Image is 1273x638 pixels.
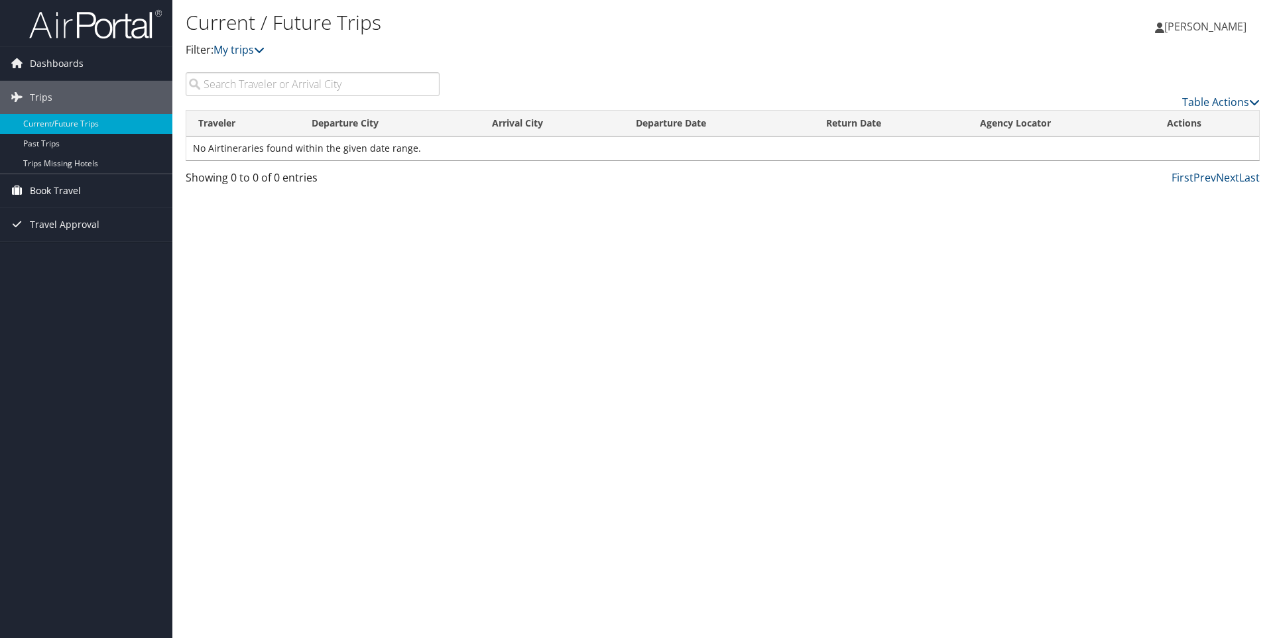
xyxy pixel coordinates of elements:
[1155,7,1260,46] a: [PERSON_NAME]
[1216,170,1239,185] a: Next
[1182,95,1260,109] a: Table Actions
[213,42,265,57] a: My trips
[30,47,84,80] span: Dashboards
[186,42,902,59] p: Filter:
[186,9,902,36] h1: Current / Future Trips
[300,111,480,136] th: Departure City: activate to sort column ascending
[30,208,99,241] span: Travel Approval
[186,72,440,96] input: Search Traveler or Arrival City
[814,111,968,136] th: Return Date: activate to sort column ascending
[186,136,1259,160] td: No Airtineraries found within the given date range.
[30,174,81,207] span: Book Travel
[624,111,814,136] th: Departure Date: activate to sort column descending
[968,111,1155,136] th: Agency Locator: activate to sort column ascending
[1155,111,1259,136] th: Actions
[1239,170,1260,185] a: Last
[1193,170,1216,185] a: Prev
[1164,19,1246,34] span: [PERSON_NAME]
[480,111,624,136] th: Arrival City: activate to sort column ascending
[186,111,300,136] th: Traveler: activate to sort column ascending
[1172,170,1193,185] a: First
[186,170,440,192] div: Showing 0 to 0 of 0 entries
[30,81,52,114] span: Trips
[29,9,162,40] img: airportal-logo.png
